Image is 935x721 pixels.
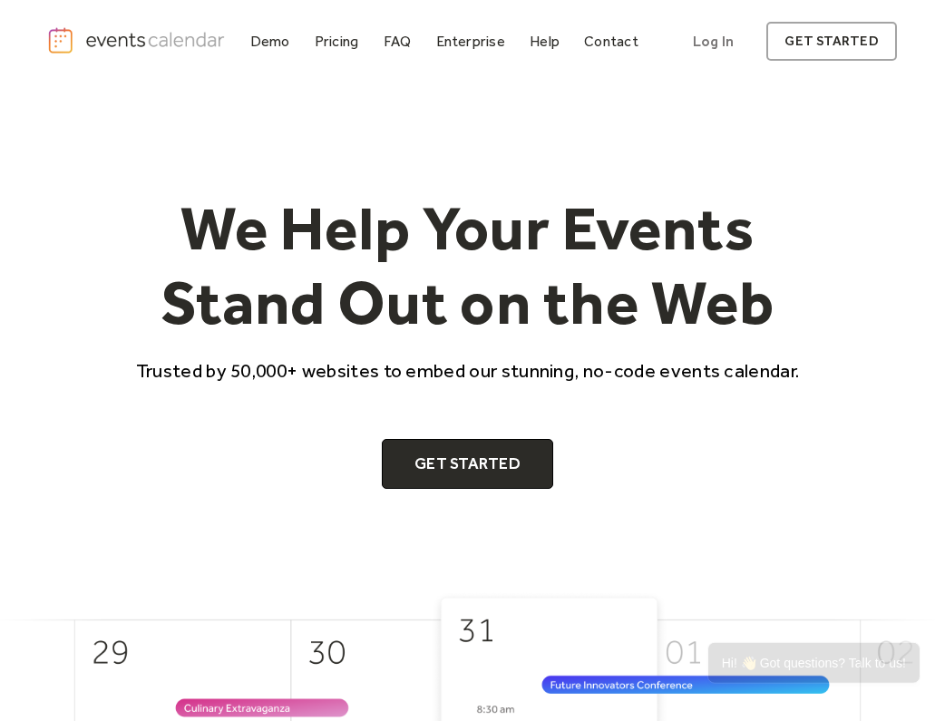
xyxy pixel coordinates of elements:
a: Pricing [307,29,366,54]
div: Help [530,36,560,46]
a: Log In [675,22,752,61]
a: FAQ [376,29,419,54]
div: Demo [250,36,290,46]
div: Enterprise [436,36,505,46]
div: Pricing [315,36,359,46]
div: Contact [584,36,638,46]
a: Demo [243,29,297,54]
div: FAQ [384,36,412,46]
a: home [47,26,229,54]
a: Get Started [382,439,553,490]
a: get started [766,22,896,61]
h1: We Help Your Events Stand Out on the Web [120,191,816,339]
a: Help [522,29,567,54]
a: Enterprise [429,29,512,54]
p: Trusted by 50,000+ websites to embed our stunning, no-code events calendar. [120,357,816,384]
a: Contact [577,29,646,54]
